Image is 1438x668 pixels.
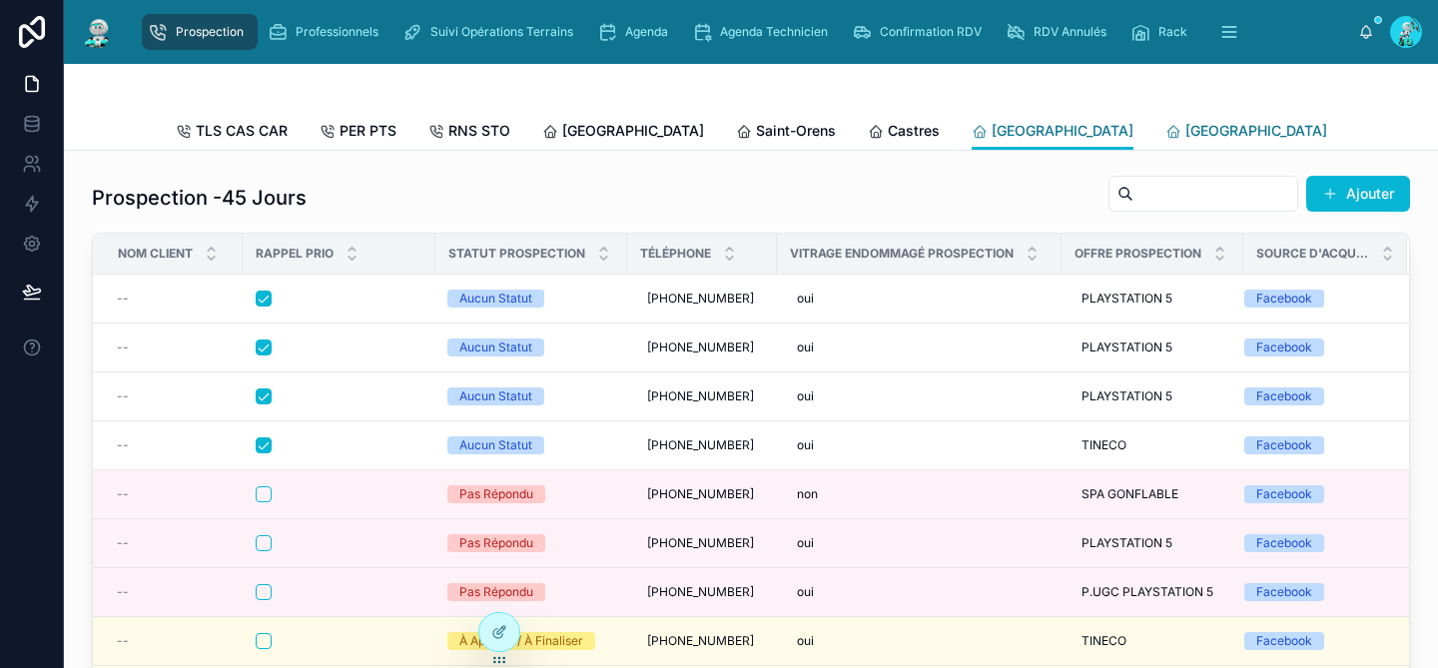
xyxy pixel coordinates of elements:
a: [GEOGRAPHIC_DATA] [972,113,1133,151]
div: Aucun Statut [459,338,532,356]
a: Aucun Statut [447,387,615,405]
a: Facebook [1244,290,1383,308]
a: Facebook [1244,485,1383,503]
a: Suivi Opérations Terrains [396,14,587,50]
span: Confirmation RDV [880,24,982,40]
a: oui [789,625,1050,657]
span: PLAYSTATION 5 [1081,291,1172,307]
span: oui [797,339,814,355]
span: RNS STO [448,121,510,141]
a: [GEOGRAPHIC_DATA] [542,113,704,153]
a: Facebook [1244,387,1383,405]
a: Prospection [142,14,258,50]
a: PLAYSTATION 5 [1074,283,1231,315]
a: non [789,478,1050,510]
span: oui [797,388,814,404]
a: RDV Annulés [1000,14,1120,50]
a: -- [117,437,231,453]
div: Facebook [1256,485,1312,503]
div: Pas Répondu [459,534,533,552]
span: Suivi Opérations Terrains [430,24,573,40]
a: SPA GONFLABLE [1074,478,1231,510]
a: Professionnels [262,14,392,50]
div: Facebook [1256,534,1312,552]
div: Aucun Statut [459,387,532,405]
a: -- [117,486,231,502]
span: Prospection [176,24,244,40]
span: Castres [888,121,940,141]
a: Aucun Statut [447,436,615,454]
div: Pas Répondu [459,485,533,503]
button: Ajouter [1306,176,1410,212]
span: PER PTS [340,121,396,141]
a: -- [117,388,231,404]
span: PLAYSTATION 5 [1081,388,1172,404]
span: [PHONE_NUMBER] [647,535,754,551]
span: [PHONE_NUMBER] [647,291,754,307]
a: Facebook [1244,632,1383,650]
span: [PHONE_NUMBER] [647,584,754,600]
span: Agenda [625,24,668,40]
a: RNS STO [428,113,510,153]
span: [GEOGRAPHIC_DATA] [562,121,704,141]
a: Pas Répondu [447,485,615,503]
span: [GEOGRAPHIC_DATA] [992,121,1133,141]
span: -- [117,584,129,600]
a: Facebook [1244,583,1383,601]
span: [PHONE_NUMBER] [647,339,754,355]
a: P.UGC PLAYSTATION 5 [1074,576,1231,608]
a: Agenda Technicien [686,14,842,50]
a: TINECO [1074,429,1231,461]
a: oui [789,429,1050,461]
a: Rack [1124,14,1201,50]
span: [PHONE_NUMBER] [647,486,754,502]
span: TINECO [1081,633,1126,649]
a: Facebook [1244,534,1383,552]
span: Vitrage endommagé Prospection [790,246,1014,262]
span: Source d'acquisition [1256,246,1369,262]
span: -- [117,486,129,502]
a: [PHONE_NUMBER] [639,429,765,461]
a: À Appeler / À Finaliser [447,632,615,650]
a: PLAYSTATION 5 [1074,527,1231,559]
span: Agenda Technicien [720,24,828,40]
a: TINECO [1074,625,1231,657]
a: Confirmation RDV [846,14,996,50]
a: oui [789,380,1050,412]
div: Facebook [1256,290,1312,308]
a: [GEOGRAPHIC_DATA] [1165,113,1327,153]
span: RDV Annulés [1034,24,1106,40]
span: Professionnels [296,24,378,40]
span: SPA GONFLABLE [1081,486,1178,502]
a: [PHONE_NUMBER] [639,527,765,559]
span: Nom Client [118,246,193,262]
div: scrollable content [132,10,1358,54]
a: oui [789,576,1050,608]
span: Offre Prospection [1075,246,1201,262]
a: Agenda [591,14,682,50]
span: TLS CAS CAR [196,121,288,141]
a: -- [117,535,231,551]
div: Facebook [1256,338,1312,356]
div: Pas Répondu [459,583,533,601]
a: Castres [868,113,940,153]
span: P.UGC PLAYSTATION 5 [1081,584,1213,600]
a: -- [117,584,231,600]
span: Statut Prospection [448,246,585,262]
span: [PHONE_NUMBER] [647,633,754,649]
a: oui [789,332,1050,363]
span: Téléphone [640,246,711,262]
span: oui [797,437,814,453]
a: -- [117,633,231,649]
a: [PHONE_NUMBER] [639,380,765,412]
span: -- [117,633,129,649]
span: oui [797,584,814,600]
a: [PHONE_NUMBER] [639,576,765,608]
a: Aucun Statut [447,338,615,356]
span: oui [797,535,814,551]
a: [PHONE_NUMBER] [639,283,765,315]
span: -- [117,291,129,307]
span: Rappel Prio [256,246,334,262]
div: Facebook [1256,632,1312,650]
span: -- [117,437,129,453]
